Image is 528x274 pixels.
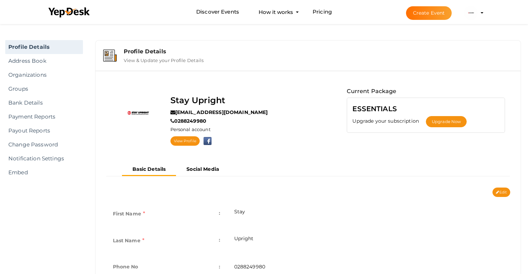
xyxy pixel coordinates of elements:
[352,103,397,114] label: ESSENTIALS
[257,6,295,18] button: How it works
[170,117,207,124] label: 0288249980
[113,262,138,272] label: Phone No
[352,117,426,124] label: Upgrade your subscription
[122,163,176,176] button: Basic Details
[99,58,518,64] a: Profile Details View & Update your Profile Details
[170,126,211,133] label: Personal account
[5,166,83,180] a: Embed
[201,137,212,145] img: facebook.png
[5,40,83,54] a: Profile Details
[196,6,239,18] a: Discover Events
[5,138,83,152] a: Change Password
[5,82,83,96] a: Groups
[5,54,83,68] a: Address Book
[227,228,510,255] td: Upright
[170,136,200,146] a: View Profile
[426,116,467,127] button: Upgrade Now
[103,50,117,62] img: event-details.svg
[186,166,219,172] b: Social Media
[464,6,478,20] img: HH9XAMBQ_small.jpeg
[132,166,166,172] b: Basic Details
[5,68,83,82] a: Organizations
[5,124,83,138] a: Payout Reports
[313,6,332,18] a: Pricing
[219,262,220,272] span: :
[219,235,220,245] span: :
[219,208,220,218] span: :
[406,6,452,20] button: Create Event
[124,48,513,55] div: Profile Details
[124,55,204,63] label: View & Update your Profile Details
[227,201,510,228] td: Stay
[111,87,163,139] img: HH9XAMBQ_normal.jpeg
[176,163,230,175] button: Social Media
[113,208,145,219] label: First Name
[5,96,83,110] a: Bank Details
[5,110,83,124] a: Payment Reports
[170,109,268,116] label: [EMAIL_ADDRESS][DOMAIN_NAME]
[170,94,225,107] label: Stay Upright
[347,87,396,96] label: Current Package
[492,188,510,197] button: Edit
[113,235,145,246] label: Last Name
[5,152,83,166] a: Notification Settings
